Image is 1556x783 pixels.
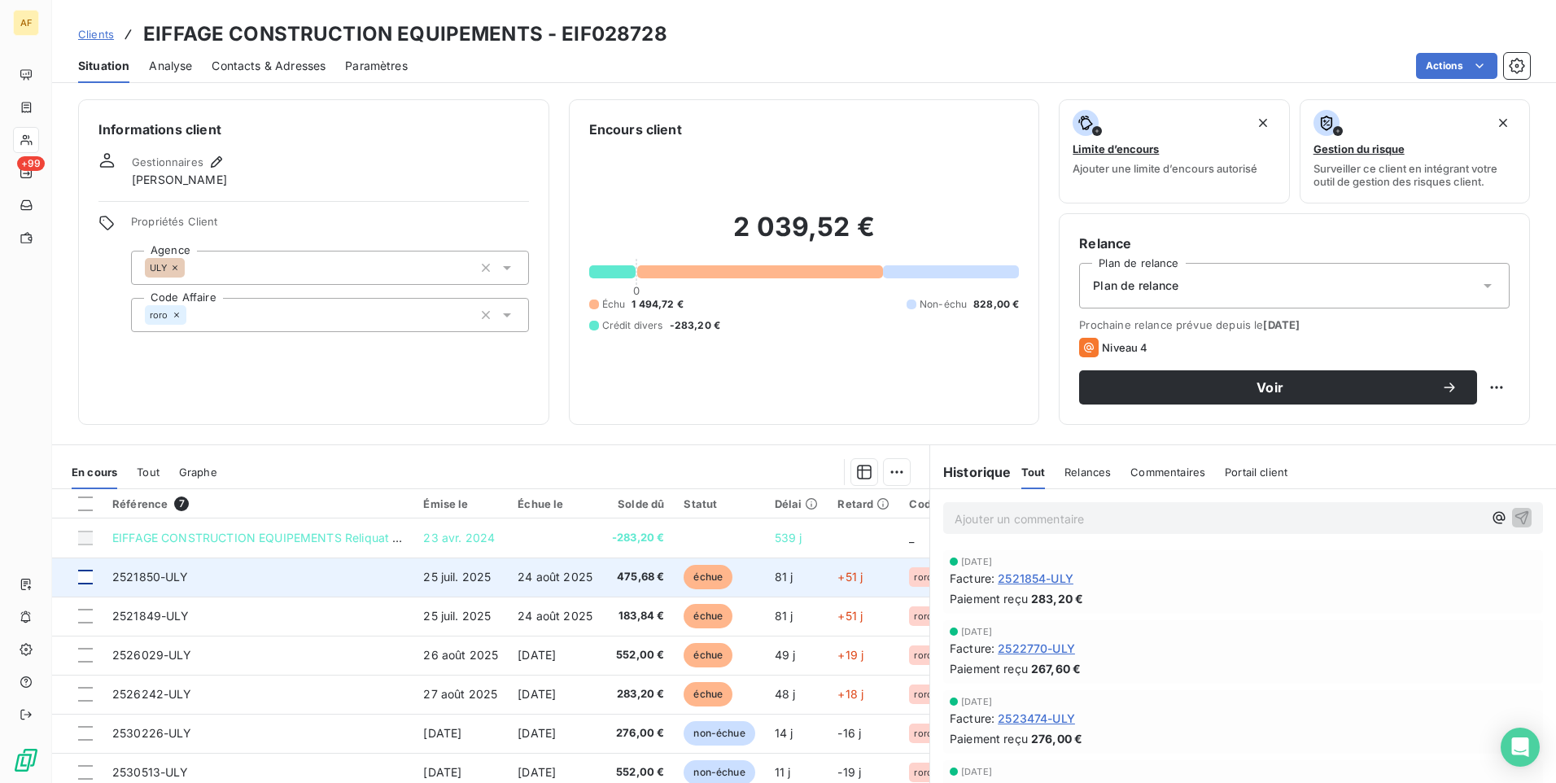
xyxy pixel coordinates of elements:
input: Ajouter une valeur [186,308,199,322]
span: 475,68 € [612,569,664,585]
span: Tout [137,466,160,479]
span: Voir [1099,381,1441,394]
span: Situation [78,58,129,74]
span: [DATE] [423,726,461,740]
span: Analyse [149,58,192,74]
span: échue [684,565,732,589]
h6: Relance [1079,234,1510,253]
button: Voir [1079,370,1477,405]
span: Limite d’encours [1073,142,1159,155]
span: 2530226-ULY [112,726,192,740]
span: 49 j [775,648,796,662]
div: Émise le [423,497,498,510]
span: Tout [1021,466,1046,479]
span: Crédit divers [602,318,663,333]
span: +18 j [837,687,863,701]
span: 81 j [775,609,793,623]
span: Relances [1064,466,1111,479]
span: -19 j [837,765,861,779]
span: Graphe [179,466,217,479]
span: [PERSON_NAME] [132,172,227,188]
span: Portail client [1225,466,1287,479]
div: Statut [684,497,754,510]
span: -283,20 € [670,318,720,333]
span: 283,20 € [1031,590,1083,607]
span: 276,00 € [612,725,664,741]
div: AF [13,10,39,36]
span: 25 juil. 2025 [423,570,491,584]
span: 14 j [775,726,793,740]
span: 2526242-ULY [112,687,192,701]
span: Paiement reçu [950,590,1028,607]
span: Paiement reçu [950,660,1028,677]
span: 25 juil. 2025 [423,609,491,623]
span: 2521850-ULY [112,570,189,584]
span: [DATE] [423,765,461,779]
span: 24 août 2025 [518,609,592,623]
span: roro [914,572,933,582]
div: Délai [775,497,819,510]
span: non-échue [684,721,754,746]
span: 2521854-ULY [998,570,1073,587]
span: 552,00 € [612,764,664,781]
span: +99 [17,156,45,171]
span: 24 août 2025 [518,570,592,584]
span: 1 494,72 € [632,297,684,312]
h3: EIFFAGE CONSTRUCTION EQUIPEMENTS - EIF028728 [143,20,667,49]
span: 183,84 € [612,608,664,624]
span: roro [914,768,933,777]
span: roro [914,650,933,660]
span: Gestionnaires [132,155,203,168]
span: EIFFAGE CONSTRUCTION EQUIPEMENTS Reliquat virt [DATE] [112,531,452,545]
input: Ajouter une valeur [185,260,198,275]
span: 2522770-ULY [998,640,1075,657]
span: 23 avr. 2024 [423,531,495,545]
span: +51 j [837,609,863,623]
span: échue [684,682,732,706]
span: -283,20 € [612,530,664,546]
span: 552,00 € [612,647,664,663]
span: échue [684,643,732,667]
div: Code affaire [909,497,975,510]
span: roro [914,689,933,699]
div: Référence [112,496,404,511]
h6: Historique [930,462,1012,482]
div: Retard [837,497,889,510]
span: En cours [72,466,117,479]
span: Propriétés Client [131,215,529,238]
span: 81 j [775,570,793,584]
span: Ajouter une limite d’encours autorisé [1073,162,1257,175]
span: +19 j [837,648,863,662]
span: Commentaires [1130,466,1205,479]
span: +51 j [837,570,863,584]
div: Open Intercom Messenger [1501,728,1540,767]
span: [DATE] [1263,318,1300,331]
span: Échu [602,297,626,312]
span: Prochaine relance prévue depuis le [1079,318,1510,331]
div: Échue le [518,497,592,510]
span: 283,20 € [612,686,664,702]
span: ULY [150,263,167,273]
span: [DATE] [518,648,556,662]
span: 7 [174,496,189,511]
span: roro [914,728,933,738]
span: Contacts & Adresses [212,58,326,74]
span: 267,60 € [1031,660,1081,677]
span: Paiement reçu [950,730,1028,747]
span: -16 j [837,726,861,740]
span: 26 août 2025 [423,648,498,662]
span: Facture : [950,570,994,587]
span: [DATE] [961,557,992,566]
span: Gestion du risque [1313,142,1405,155]
span: 539 j [775,531,802,545]
span: roro [914,611,933,621]
span: 2523474-ULY [998,710,1075,727]
div: Solde dû [612,497,664,510]
span: Facture : [950,710,994,727]
span: 828,00 € [973,297,1019,312]
span: 276,00 € [1031,730,1082,747]
span: Plan de relance [1093,278,1178,294]
img: Logo LeanPay [13,747,39,773]
span: [DATE] [518,726,556,740]
span: 11 j [775,765,791,779]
